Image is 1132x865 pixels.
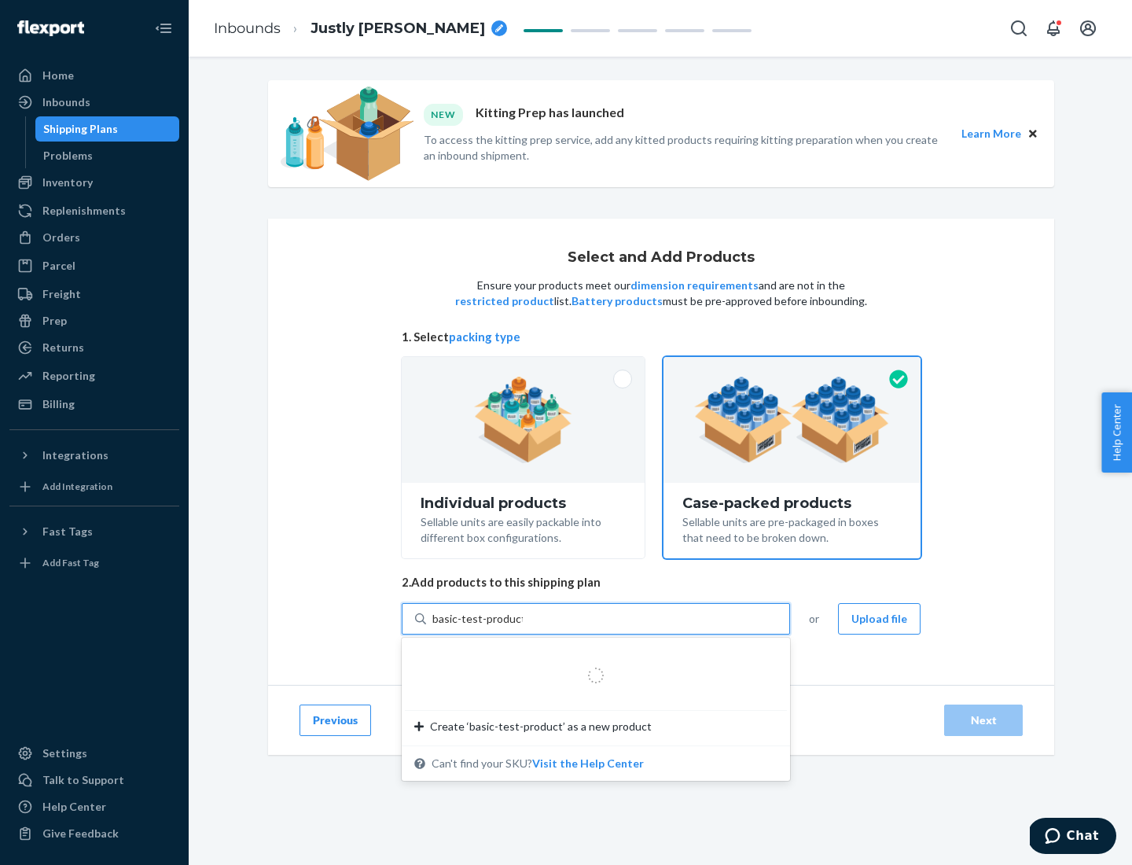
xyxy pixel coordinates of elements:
div: Add Integration [42,480,112,493]
span: 1. Select [402,329,921,345]
a: Prep [9,308,179,333]
a: Settings [9,741,179,766]
p: To access the kitting prep service, add any kitted products requiring kitting preparation when yo... [424,132,947,164]
span: 2. Add products to this shipping plan [402,574,921,591]
button: Talk to Support [9,767,179,793]
div: Billing [42,396,75,412]
a: Returns [9,335,179,360]
div: Home [42,68,74,83]
div: Freight [42,286,81,302]
a: Inbounds [214,20,281,37]
button: Next [944,705,1023,736]
a: Orders [9,225,179,250]
button: Fast Tags [9,519,179,544]
img: individual-pack.facf35554cb0f1810c75b2bd6df2d64e.png [474,377,572,463]
div: Help Center [42,799,106,815]
div: Talk to Support [42,772,124,788]
a: Add Integration [9,474,179,499]
button: Help Center [1101,392,1132,473]
a: Problems [35,143,180,168]
a: Billing [9,392,179,417]
button: Open notifications [1038,13,1069,44]
div: Next [957,712,1009,728]
span: Can't find your SKU? [432,756,644,771]
div: Reporting [42,368,95,384]
div: Orders [42,230,80,245]
img: Flexport logo [17,20,84,36]
button: Open account menu [1072,13,1104,44]
a: Replenishments [9,198,179,223]
h1: Select and Add Products [568,250,755,266]
button: Give Feedback [9,821,179,846]
a: Reporting [9,363,179,388]
button: restricted product [455,293,554,309]
div: Prep [42,313,67,329]
span: Justly Jolly Dormouse [311,19,485,39]
a: Home [9,63,179,88]
button: Previous [300,705,371,736]
div: Add Fast Tag [42,556,99,569]
div: Replenishments [42,203,126,219]
div: Give Feedback [42,826,119,841]
input: Create ‘basic-test-product’ as a new productCan't find your SKU?Visit the Help Center [432,611,523,627]
div: Shipping Plans [43,121,118,137]
a: Inbounds [9,90,179,115]
button: Integrations [9,443,179,468]
div: Inventory [42,175,93,190]
a: Shipping Plans [35,116,180,142]
button: Close Navigation [148,13,179,44]
a: Freight [9,282,179,307]
div: Sellable units are easily packable into different box configurations. [421,511,626,546]
button: Upload file [838,603,921,635]
button: Learn More [961,125,1021,142]
ol: breadcrumbs [201,6,520,52]
div: Parcel [42,258,75,274]
div: Settings [42,745,87,761]
div: NEW [424,104,463,125]
button: Close [1024,125,1042,142]
p: Kitting Prep has launched [476,104,624,125]
span: Create ‘basic-test-product’ as a new product [430,719,652,734]
button: dimension requirements [630,278,759,293]
a: Help Center [9,794,179,819]
a: Parcel [9,253,179,278]
div: Sellable units are pre-packaged in boxes that need to be broken down. [682,511,902,546]
div: Fast Tags [42,524,93,539]
div: Returns [42,340,84,355]
a: Inventory [9,170,179,195]
button: packing type [449,329,520,345]
iframe: Opens a widget where you can chat to one of our agents [1030,818,1116,857]
button: Open Search Box [1003,13,1035,44]
p: Ensure your products meet our and are not in the list. must be pre-approved before inbounding. [454,278,869,309]
div: Integrations [42,447,108,463]
a: Add Fast Tag [9,550,179,576]
div: Problems [43,148,93,164]
span: or [809,611,819,627]
img: case-pack.59cecea509d18c883b923b81aeac6d0b.png [694,377,890,463]
button: Battery products [572,293,663,309]
div: Case-packed products [682,495,902,511]
div: Inbounds [42,94,90,110]
div: Individual products [421,495,626,511]
button: Create ‘basic-test-product’ as a new productCan't find your SKU? [532,756,644,771]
